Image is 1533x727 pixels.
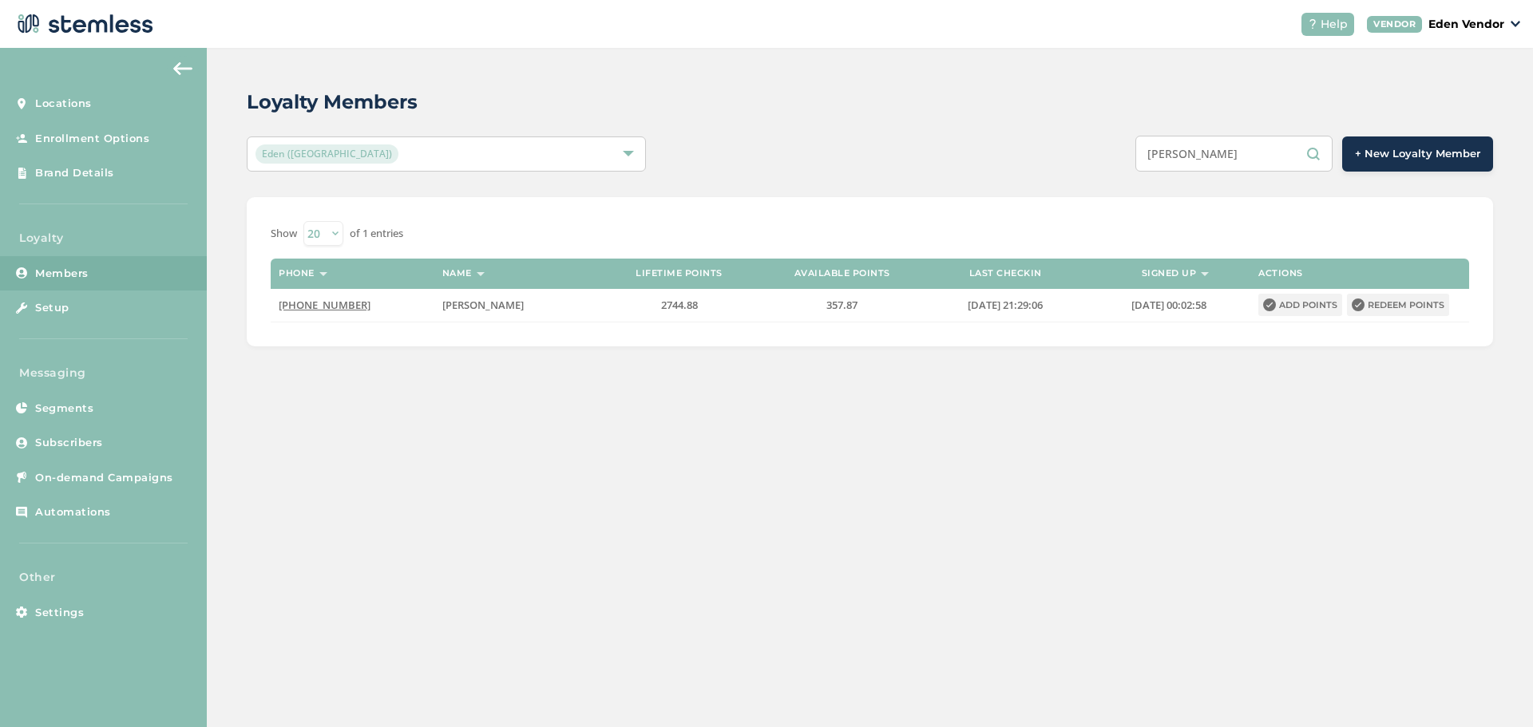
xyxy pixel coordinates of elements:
img: icon-arrow-back-accent-c549486e.svg [173,62,192,75]
label: 2024-09-08 00:02:58 [1095,298,1242,312]
label: CLAY HARJO [442,298,589,312]
span: Locations [35,96,92,112]
span: [DATE] 00:02:58 [1131,298,1206,312]
span: 2744.88 [661,298,698,312]
label: Phone [279,268,315,279]
label: Name [442,268,472,279]
span: Members [35,266,89,282]
button: Add points [1258,294,1342,316]
img: icon-sort-1e1d7615.svg [477,272,485,276]
th: Actions [1250,259,1469,289]
span: Enrollment Options [35,131,149,147]
span: Automations [35,504,111,520]
span: + New Loyalty Member [1355,146,1480,162]
h2: Loyalty Members [247,88,418,117]
input: Search [1135,136,1333,172]
span: On-demand Campaigns [35,470,173,486]
span: [DATE] 21:29:06 [968,298,1043,312]
button: + New Loyalty Member [1342,136,1493,172]
img: icon-sort-1e1d7615.svg [319,272,327,276]
img: icon-help-white-03924b79.svg [1308,19,1317,29]
span: Help [1321,16,1348,33]
span: Segments [35,401,93,417]
span: [PERSON_NAME] [442,298,524,312]
label: 2025-09-18 21:29:06 [932,298,1079,312]
span: Settings [35,605,84,621]
span: 357.87 [826,298,858,312]
label: Lifetime points [636,268,723,279]
label: Available points [794,268,890,279]
label: 2744.88 [605,298,752,312]
iframe: Chat Widget [1453,650,1533,727]
label: (918) 752-9280 [279,298,426,312]
span: Setup [35,300,69,316]
img: logo-dark-0685b13c.svg [13,8,153,40]
span: [PHONE_NUMBER] [279,298,370,312]
label: 357.87 [769,298,916,312]
label: of 1 entries [350,226,403,242]
img: icon-sort-1e1d7615.svg [1201,272,1209,276]
div: VENDOR [1367,16,1422,33]
label: Show [271,226,297,242]
span: Eden ([GEOGRAPHIC_DATA]) [255,144,398,164]
label: Signed up [1142,268,1197,279]
label: Last checkin [969,268,1042,279]
p: Eden Vendor [1428,16,1504,33]
img: icon_down-arrow-small-66adaf34.svg [1511,21,1520,27]
button: Redeem points [1347,294,1449,316]
span: Brand Details [35,165,114,181]
span: Subscribers [35,435,103,451]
